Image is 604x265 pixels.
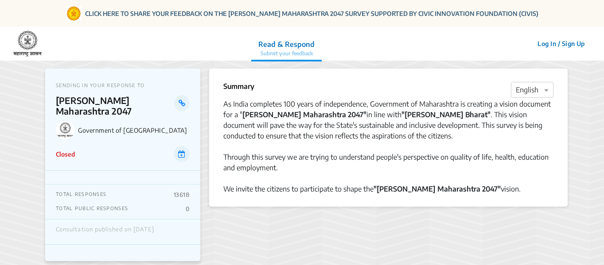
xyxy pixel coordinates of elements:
[401,110,491,119] strong: "[PERSON_NAME] Bharat"
[174,191,190,198] p: 13618
[13,31,42,57] img: 7907nfqetxyivg6ubhai9kg9bhzr
[532,37,591,50] button: Log In / Sign Up
[223,152,553,173] div: Through this survey we are trying to understand people's perspective on quality of life, health, ...
[56,121,74,139] img: Government of Maharashtra logo
[56,95,174,116] p: [PERSON_NAME] Maharashtra 2047
[56,205,128,212] p: TOTAL PUBLIC RESPONSES
[66,6,82,21] img: Gom Logo
[56,82,190,88] p: SENDING IN YOUR RESPONSE TO
[78,127,190,134] p: Government of [GEOGRAPHIC_DATA]
[258,50,315,58] p: Submit your feedback
[223,81,254,92] p: Summary
[258,39,315,50] p: Read & Respond
[56,191,106,198] p: TOTAL RESPONSES
[374,184,501,193] strong: "[PERSON_NAME] Maharashtra 2047"
[56,226,154,238] div: Consultation published on [DATE]
[223,184,553,194] div: We invite the citizens to participate to shape the vision.
[223,99,553,141] div: As India completes 100 years of independence, Government of Maharashtra is creating a vision docu...
[56,150,75,159] p: Closed
[85,9,538,18] a: CLICK HERE TO SHARE YOUR FEEDBACK ON THE [PERSON_NAME] MAHARASHTRA 2047 SURVEY SUPPORTED BY CIVIC...
[242,110,366,119] strong: [PERSON_NAME] Maharashtra 2047"
[186,205,190,212] p: 0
